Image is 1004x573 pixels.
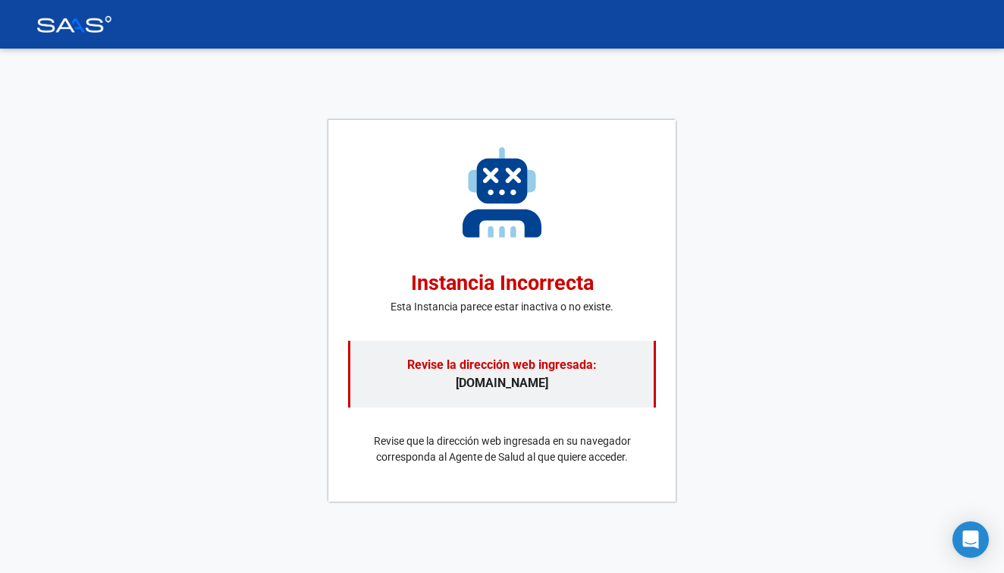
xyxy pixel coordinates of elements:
div: Open Intercom Messenger [952,521,989,558]
p: Esta Instancia parece estar inactiva o no existe. [391,299,613,315]
p: Revise que la dirección web ingresada en su navegador corresponda al Agente de Salud al que quier... [369,433,635,465]
img: Logo SAAS [36,16,112,33]
img: instancia-incorrecta [463,147,541,238]
span: Revise la dirección web ingresada: [407,357,597,372]
h2: Instancia Incorrecta [411,268,594,299]
p: [DOMAIN_NAME] [348,341,656,408]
